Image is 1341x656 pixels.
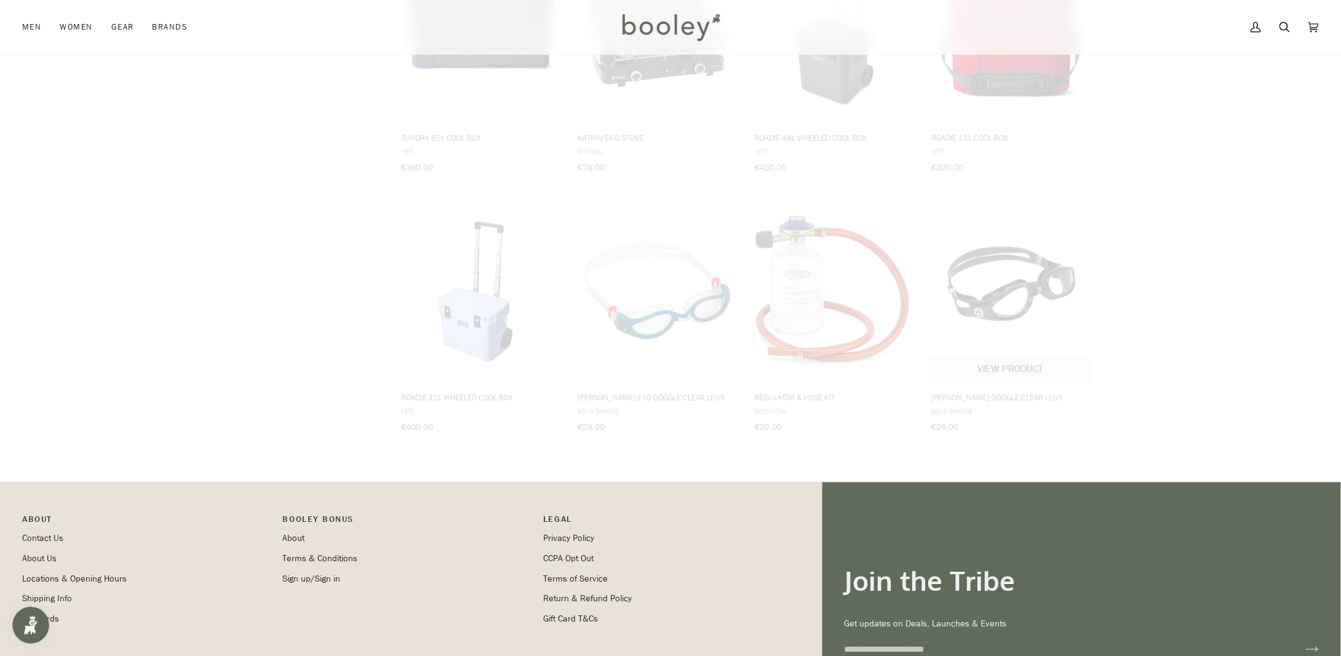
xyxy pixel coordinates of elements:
[283,513,531,532] p: Booley Bonus
[617,9,725,45] img: Booley
[543,553,594,565] a: CCPA Opt Out
[22,21,41,33] span: Men
[543,574,608,585] a: Terms of Service
[22,574,127,585] a: Locations & Opening Hours
[543,533,594,545] a: Privacy Policy
[845,618,1319,631] p: Get updates on Deals, Launches & Events
[60,21,92,33] span: Women
[12,607,49,644] iframe: Button to open loyalty program pop-up
[152,21,188,33] span: Brands
[543,593,632,605] a: Return & Refund Policy
[111,21,134,33] span: Gear
[283,533,305,545] a: About
[543,513,792,532] p: Pipeline_Footer Sub
[22,513,271,532] p: Pipeline_Footer Main
[283,553,358,565] a: Terms & Conditions
[283,574,341,585] a: Sign up/Sign in
[22,593,72,605] a: Shipping Info
[22,553,57,565] a: About Us
[845,564,1319,598] h3: Join the Tribe
[22,533,63,545] a: Contact Us
[543,614,598,625] a: Gift Card T&Cs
